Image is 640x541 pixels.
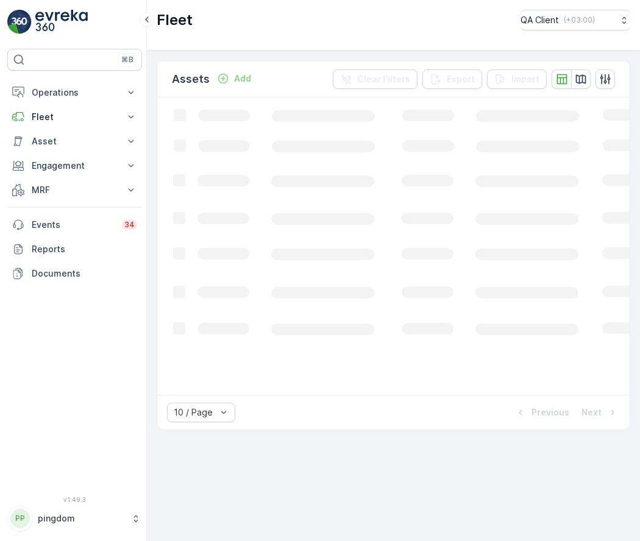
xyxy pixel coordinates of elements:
[7,506,142,531] button: PPpingdom
[32,135,118,147] p: Asset
[35,10,88,34] img: logo_light-DOdMpM7g.png
[581,406,602,419] p: Next
[32,267,137,280] p: Documents
[521,10,630,30] button: QA Client(+03:00)
[32,111,118,123] p: Fleet
[172,71,210,88] p: Assets
[7,178,142,202] button: MRF
[7,213,142,237] a: Events34
[124,220,135,230] p: 34
[564,15,595,25] p: ( +03:00 )
[487,69,547,89] button: Import
[32,243,137,255] p: Reports
[447,73,475,85] p: Export
[7,154,142,178] button: Engagement
[32,160,118,172] p: Engagement
[521,14,559,26] p: QA Client
[422,69,482,89] button: Export
[532,406,569,419] p: Previous
[7,129,142,154] button: Asset
[333,69,418,89] button: Clear Filters
[580,405,620,420] button: Next
[7,105,142,129] button: Fleet
[7,261,142,286] a: Documents
[121,55,133,65] p: ⌘B
[511,73,539,85] p: Import
[513,405,571,420] button: Previous
[10,509,30,528] div: PP
[32,219,115,231] p: Events
[7,237,142,261] a: Reports
[7,496,142,503] span: v 1.49.3
[357,73,410,85] p: Clear Filters
[7,80,142,105] button: Operations
[212,71,256,86] button: Add
[32,87,118,99] p: Operations
[157,10,193,30] p: Fleet
[32,184,118,196] p: MRF
[38,512,125,525] p: pingdom
[7,10,32,34] img: logo
[234,72,251,85] p: Add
